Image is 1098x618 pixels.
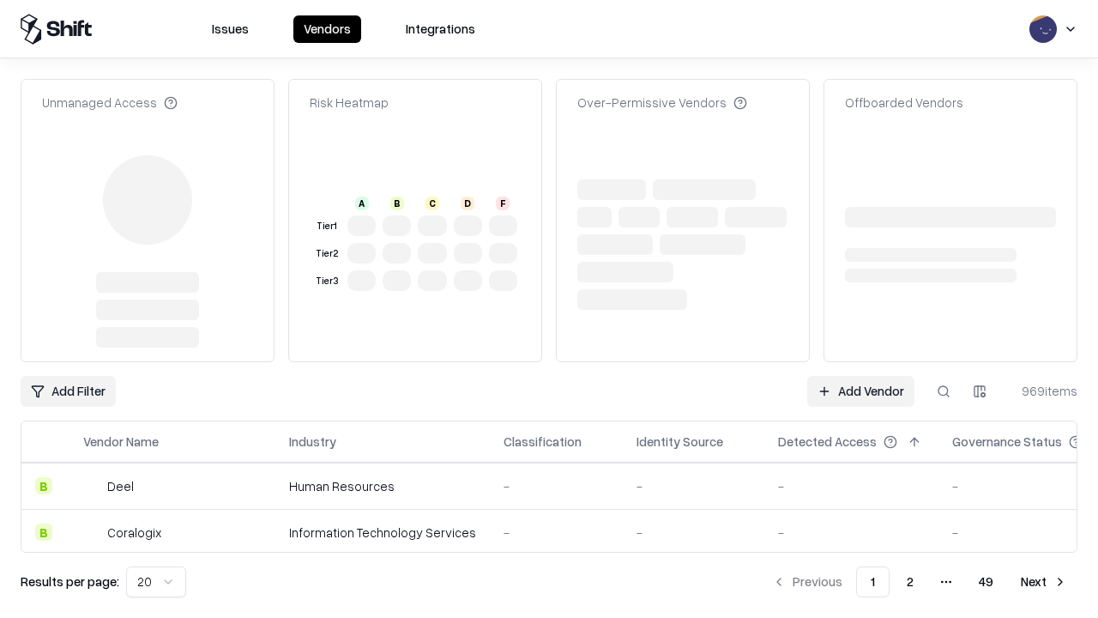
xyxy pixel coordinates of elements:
a: Add Vendor [807,376,914,407]
div: - [504,524,609,542]
div: Detected Access [778,433,877,451]
div: Unmanaged Access [42,94,178,112]
div: Vendor Name [83,433,159,451]
div: A [355,197,369,210]
div: F [496,197,510,210]
img: Deel [83,477,100,494]
div: Industry [289,433,336,451]
button: Add Filter [21,376,116,407]
div: Information Technology Services [289,524,476,542]
div: - [778,524,925,542]
div: Deel [107,477,134,495]
div: Tier 1 [313,219,341,233]
div: C [425,197,439,210]
div: - [778,477,925,495]
div: B [35,524,52,541]
div: 969 items [1009,382,1077,400]
button: Next [1011,566,1077,597]
div: Tier 2 [313,246,341,261]
div: D [461,197,474,210]
button: Issues [202,15,259,43]
button: 1 [856,566,890,597]
p: Results per page: [21,573,119,591]
div: B [390,197,404,210]
div: B [35,477,52,494]
div: - [636,524,751,542]
div: Offboarded Vendors [845,94,963,112]
div: - [504,477,609,495]
div: Tier 3 [313,274,341,288]
div: - [636,477,751,495]
div: Over-Permissive Vendors [577,94,747,112]
div: Governance Status [952,433,1062,451]
div: Human Resources [289,477,476,495]
div: Coralogix [107,524,161,542]
button: Integrations [395,15,486,43]
nav: pagination [762,566,1077,597]
button: Vendors [293,15,361,43]
img: Coralogix [83,524,100,541]
button: 2 [893,566,927,597]
div: Classification [504,433,582,451]
button: 49 [965,566,1007,597]
div: Risk Heatmap [310,94,389,112]
div: Identity Source [636,433,723,451]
